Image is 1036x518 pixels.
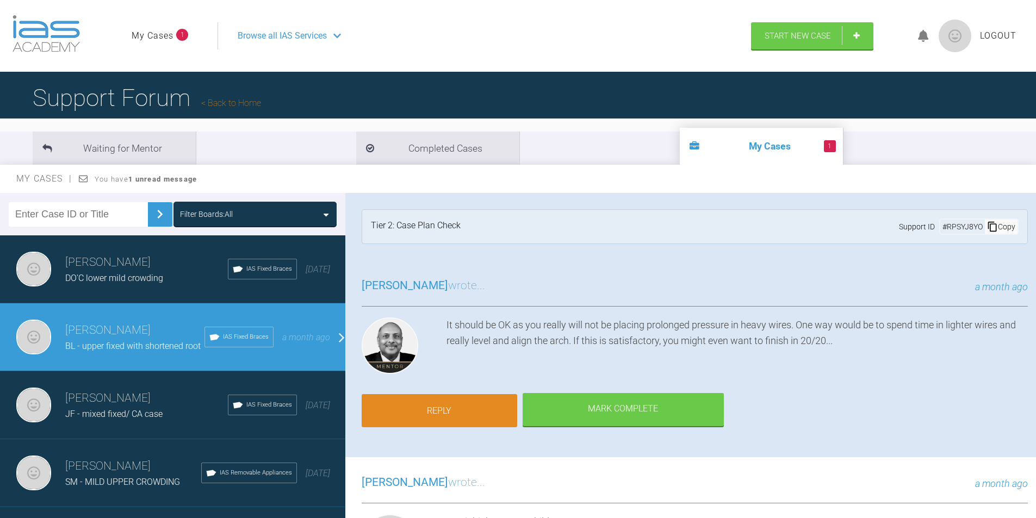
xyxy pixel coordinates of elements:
[985,220,1018,234] div: Copy
[940,221,985,233] div: # RPSYJ8YO
[306,400,330,410] span: [DATE]
[975,478,1028,489] span: a month ago
[362,279,448,292] span: [PERSON_NAME]
[13,15,80,52] img: logo-light.3e3ef733.png
[246,264,292,274] span: IAS Fixed Braces
[246,400,292,410] span: IAS Fixed Braces
[362,476,448,489] span: [PERSON_NAME]
[65,457,201,476] h3: [PERSON_NAME]
[220,468,292,478] span: IAS Removable Appliances
[65,321,204,340] h3: [PERSON_NAME]
[824,140,836,152] span: 1
[446,317,1028,378] div: It should be OK as you really will not be placing prolonged pressure in heavy wires. One way woul...
[306,264,330,274] span: [DATE]
[16,455,51,490] img: Billy Campbell
[16,252,51,286] img: Billy Campbell
[238,29,327,43] span: Browse all IAS Services
[128,175,197,183] strong: 1 unread message
[306,468,330,478] span: [DATE]
[899,221,935,233] span: Support ID
[362,277,485,295] h3: wrote...
[65,409,163,419] span: JF - mixed fixed/ CA case
[362,317,418,374] img: Utpalendu Bose
[356,132,519,165] li: Completed Cases
[523,393,724,427] div: Mark Complete
[33,132,196,165] li: Waiting for Mentor
[680,128,843,165] li: My Cases
[180,208,233,220] div: Filter Boards: All
[33,79,261,117] h1: Support Forum
[65,273,163,283] span: DO'C lower mild crowding
[9,202,148,227] input: Enter Case ID or Title
[765,31,831,41] span: Start New Case
[975,281,1028,292] span: a month ago
[132,29,173,43] a: My Cases
[939,20,971,52] img: profile.png
[65,341,201,351] span: BL - upper fixed with shortened root
[95,175,197,183] span: You have
[371,219,461,235] div: Tier 2: Case Plan Check
[65,477,180,487] span: SM - MILD UPPER CROWDING
[16,320,51,354] img: Billy Campbell
[16,173,72,184] span: My Cases
[176,29,188,41] span: 1
[362,473,485,492] h3: wrote...
[751,22,873,49] a: Start New Case
[223,332,269,342] span: IAS Fixed Braces
[65,253,228,272] h3: [PERSON_NAME]
[201,98,261,108] a: Back to Home
[980,29,1016,43] a: Logout
[282,332,330,342] span: a month ago
[362,394,517,428] a: Reply
[16,388,51,422] img: Billy Campbell
[65,389,228,408] h3: [PERSON_NAME]
[151,205,169,223] img: chevronRight.28bd32b0.svg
